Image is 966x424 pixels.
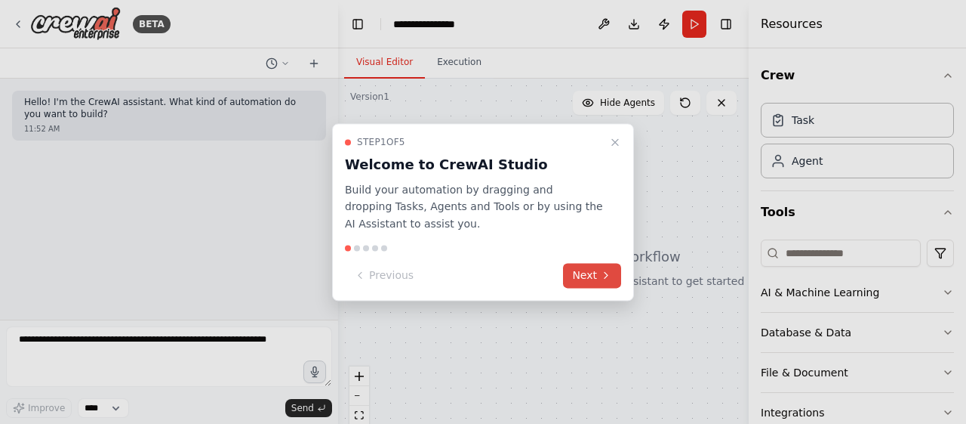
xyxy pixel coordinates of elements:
[563,263,621,288] button: Next
[347,14,368,35] button: Hide left sidebar
[357,136,405,148] span: Step 1 of 5
[345,263,423,288] button: Previous
[345,181,603,233] p: Build your automation by dragging and dropping Tasks, Agents and Tools or by using the AI Assista...
[345,154,603,175] h3: Welcome to CrewAI Studio
[606,133,624,151] button: Close walkthrough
